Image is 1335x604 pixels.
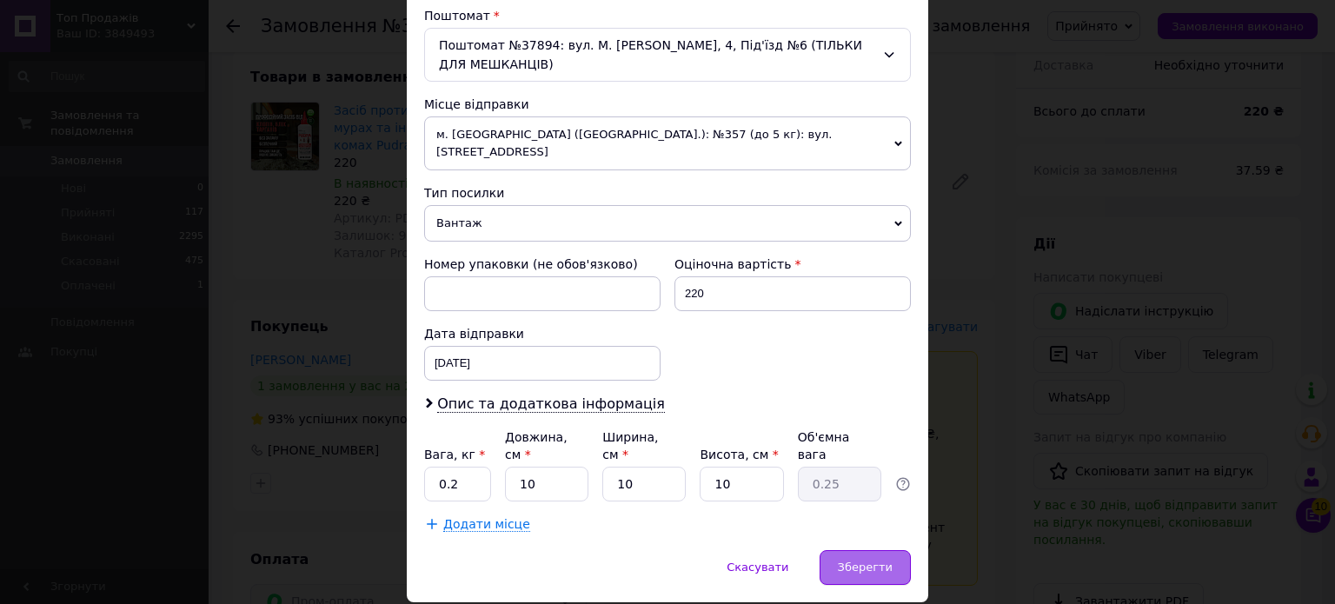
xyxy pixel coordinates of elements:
label: Вага, кг [424,448,485,461]
label: Ширина, см [602,430,658,461]
label: Довжина, см [505,430,568,461]
span: Місце відправки [424,97,529,111]
span: Зберегти [838,561,893,574]
div: Поштомат [424,7,911,24]
div: Поштомат №37894: вул. М. [PERSON_NAME], 4, Під'їзд №6 (ТІЛЬКИ ДЛЯ МЕШКАНЦІВ) [424,28,911,82]
div: Номер упаковки (не обов'язково) [424,256,661,273]
div: Оціночна вартість [674,256,911,273]
span: Тип посилки [424,186,504,200]
span: Скасувати [727,561,788,574]
span: Вантаж [424,205,911,242]
div: Дата відправки [424,325,661,342]
span: Додати місце [443,517,530,532]
span: Опис та додаткова інформація [437,395,665,413]
span: м. [GEOGRAPHIC_DATA] ([GEOGRAPHIC_DATA].): №357 (до 5 кг): вул. [STREET_ADDRESS] [424,116,911,170]
div: Об'ємна вага [798,428,881,463]
label: Висота, см [700,448,778,461]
